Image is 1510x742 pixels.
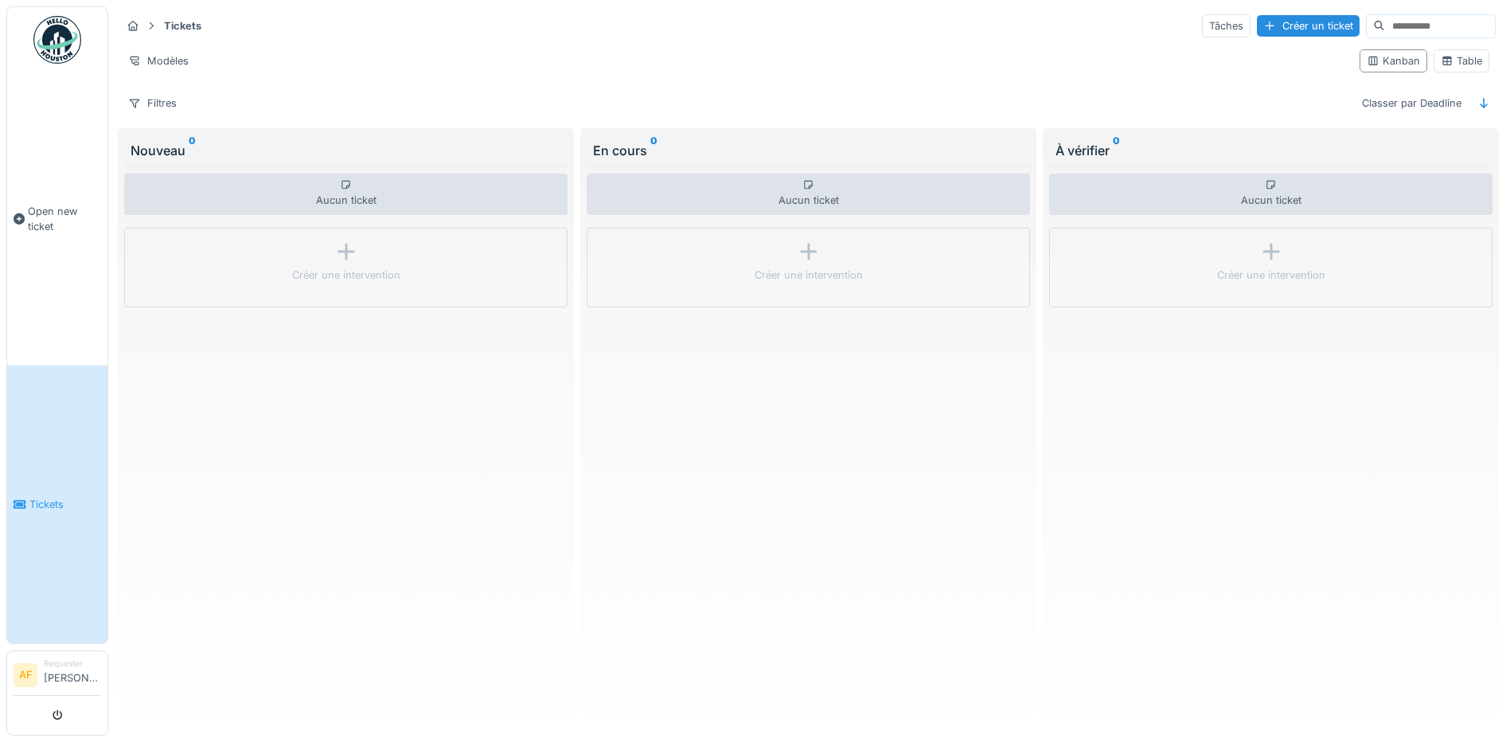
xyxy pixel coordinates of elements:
div: Classer par Deadline [1355,92,1469,115]
img: Badge_color-CXgf-gQk.svg [33,16,81,64]
div: Créer un ticket [1257,15,1360,37]
span: Open new ticket [28,204,101,234]
a: Open new ticket [7,72,107,365]
div: Aucun ticket [124,174,568,215]
div: En cours [593,141,1024,160]
a: Tickets [7,365,107,643]
div: Créer une intervention [292,268,400,283]
div: Créer une intervention [1217,268,1325,283]
div: Nouveau [131,141,561,160]
li: [PERSON_NAME] [44,658,101,692]
div: Tâches [1202,14,1251,37]
span: Tickets [29,497,101,512]
sup: 0 [650,141,657,160]
sup: 0 [189,141,196,160]
a: AF Requester[PERSON_NAME] [14,658,101,696]
sup: 0 [1113,141,1120,160]
div: Aucun ticket [1049,174,1492,215]
li: AF [14,663,37,687]
div: Modèles [121,49,196,72]
div: À vérifier [1055,141,1486,160]
div: Requester [44,658,101,670]
div: Kanban [1367,53,1420,68]
strong: Tickets [158,18,208,33]
div: Table [1441,53,1482,68]
div: Filtres [121,92,184,115]
div: Créer une intervention [755,268,863,283]
div: Aucun ticket [587,174,1030,215]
